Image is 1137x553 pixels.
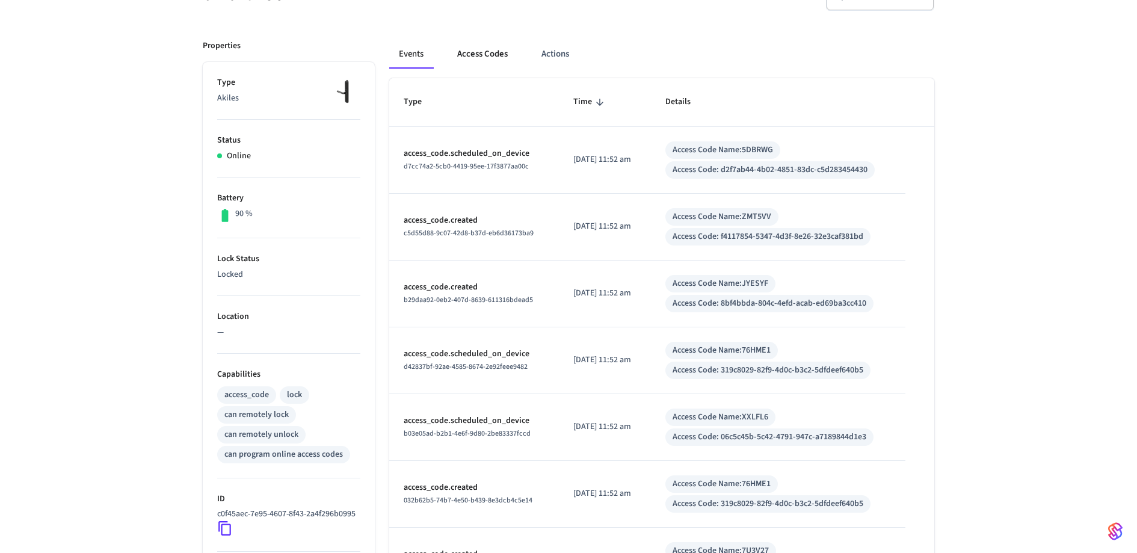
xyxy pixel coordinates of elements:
[573,354,637,366] p: [DATE] 11:52 am
[404,415,544,427] p: access_code.scheduled_on_device
[573,487,637,500] p: [DATE] 11:52 am
[217,368,360,381] p: Capabilities
[217,92,360,105] p: Akiles
[573,153,637,166] p: [DATE] 11:52 am
[573,220,637,233] p: [DATE] 11:52 am
[573,93,608,111] span: Time
[673,230,863,243] div: Access Code: f4117854-5347-4d3f-8e26-32e3caf381bd
[404,348,544,360] p: access_code.scheduled_on_device
[673,211,771,223] div: Access Code Name: ZMT5VV
[673,478,771,490] div: Access Code Name: 76HME1
[404,93,437,111] span: Type
[404,214,544,227] p: access_code.created
[217,310,360,323] p: Location
[673,431,866,443] div: Access Code: 06c5c45b-5c42-4791-947c-a7189844d1e3
[404,295,533,305] span: b29daa92-0eb2-407d-8639-611316bdead5
[224,428,298,441] div: can remotely unlock
[404,362,528,372] span: d42837bf-92ae-4585-8674-2e92feee9482
[404,428,531,439] span: b03e05ad-b2b1-4e6f-9d80-2be83337fccd
[217,192,360,205] p: Battery
[673,164,867,176] div: Access Code: d2f7ab44-4b02-4851-83dc-c5d283454430
[673,297,866,310] div: Access Code: 8bf4bbda-804c-4efd-acab-ed69ba3cc410
[224,389,269,401] div: access_code
[217,508,356,521] p: c0f45aec-7e95-4607-8f43-2a4f296b0995
[235,208,253,220] p: 90 %
[389,40,934,69] div: ant example
[330,76,360,107] img: Akiles Roomlock
[224,448,343,461] div: can program online access codes
[227,150,251,162] p: Online
[673,498,863,510] div: Access Code: 319c8029-82f9-4d0c-b3c2-5dfdeef640b5
[404,161,529,171] span: d7cc74a2-5cb0-4419-95ee-17f3877aa00c
[673,411,768,424] div: Access Code Name: XXLFL6
[203,40,241,52] p: Properties
[217,493,360,505] p: ID
[448,40,517,69] button: Access Codes
[217,134,360,147] p: Status
[673,277,768,290] div: Access Code Name: JYESYF
[404,495,532,505] span: 032b62b5-74b7-4e50-b439-8e3dcb4c5e14
[665,93,706,111] span: Details
[217,253,360,265] p: Lock Status
[573,421,637,433] p: [DATE] 11:52 am
[673,344,771,357] div: Access Code Name: 76HME1
[573,287,637,300] p: [DATE] 11:52 am
[404,228,534,238] span: c5d55d88-9c07-42d8-b37d-eb6d36173ba9
[404,147,544,160] p: access_code.scheduled_on_device
[217,326,360,339] p: —
[389,40,433,69] button: Events
[673,364,863,377] div: Access Code: 319c8029-82f9-4d0c-b3c2-5dfdeef640b5
[217,268,360,281] p: Locked
[287,389,302,401] div: lock
[404,281,544,294] p: access_code.created
[532,40,579,69] button: Actions
[404,481,544,494] p: access_code.created
[217,76,360,89] p: Type
[224,409,289,421] div: can remotely lock
[673,144,773,156] div: Access Code Name: 5DBRWG
[1108,522,1123,541] img: SeamLogoGradient.69752ec5.svg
